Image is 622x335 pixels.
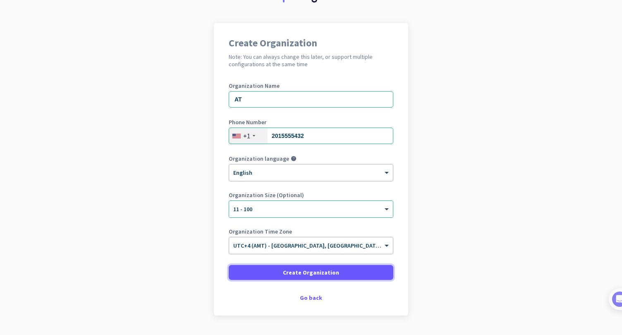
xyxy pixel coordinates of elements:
[283,268,339,277] span: Create Organization
[229,53,393,68] h2: Note: You can always change this later, or support multiple configurations at the same time
[229,229,393,234] label: Organization Time Zone
[229,192,393,198] label: Organization Size (Optional)
[229,156,289,161] label: Organization language
[243,132,250,140] div: +1
[229,91,393,108] input: What is the name of your organization?
[229,119,393,125] label: Phone Number
[229,265,393,280] button: Create Organization
[229,83,393,89] label: Organization Name
[291,156,297,161] i: help
[229,295,393,301] div: Go back
[229,38,393,48] h1: Create Organization
[229,128,393,144] input: 201-555-0123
